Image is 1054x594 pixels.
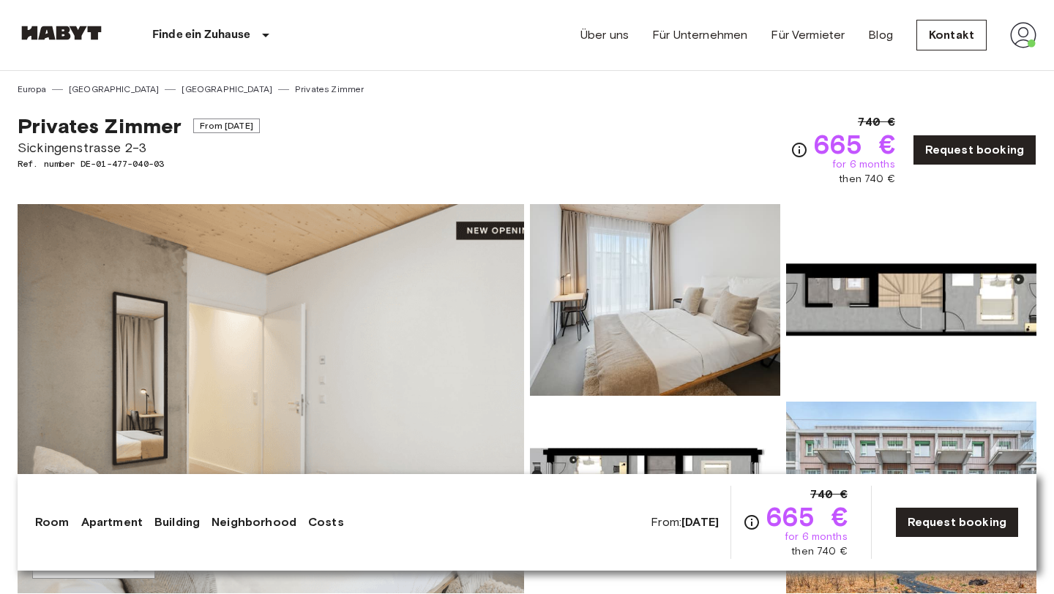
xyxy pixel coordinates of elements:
[786,402,1036,593] img: Picture of unit DE-01-477-040-03
[18,138,260,157] span: Sickingenstrasse 2-3
[212,514,296,531] a: Neighborhood
[681,515,719,529] b: [DATE]
[152,26,251,44] p: Finde ein Zuhause
[651,514,719,530] span: From:
[766,503,848,530] span: 665 €
[580,26,629,44] a: Über uns
[18,113,182,138] span: Privates Zimmer
[69,83,160,96] a: [GEOGRAPHIC_DATA]
[895,507,1019,538] a: Request booking
[18,26,105,40] img: Habyt
[786,204,1036,396] img: Picture of unit DE-01-477-040-03
[771,26,845,44] a: Für Vermieter
[916,20,987,50] a: Kontakt
[785,530,848,544] span: for 6 months
[652,26,747,44] a: Für Unternehmen
[193,119,260,133] span: From [DATE]
[839,172,895,187] span: then 740 €
[182,83,272,96] a: [GEOGRAPHIC_DATA]
[154,514,200,531] a: Building
[858,113,895,131] span: 740 €
[18,204,524,593] img: Marketing picture of unit DE-01-477-040-03
[810,486,848,503] span: 740 €
[295,83,364,96] a: Privates Zimmer
[791,544,848,559] span: then 740 €
[1010,22,1036,48] img: avatar
[18,83,46,96] a: Europa
[530,402,780,593] img: Picture of unit DE-01-477-040-03
[913,135,1036,165] a: Request booking
[81,514,143,531] a: Apartment
[35,514,70,531] a: Room
[743,514,760,531] svg: Check cost overview for full price breakdown. Please note that discounts apply to new joiners onl...
[530,204,780,396] img: Picture of unit DE-01-477-040-03
[18,157,260,170] span: Ref. number DE-01-477-040-03
[832,157,895,172] span: for 6 months
[814,131,895,157] span: 665 €
[790,141,808,159] svg: Check cost overview for full price breakdown. Please note that discounts apply to new joiners onl...
[868,26,893,44] a: Blog
[308,514,344,531] a: Costs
